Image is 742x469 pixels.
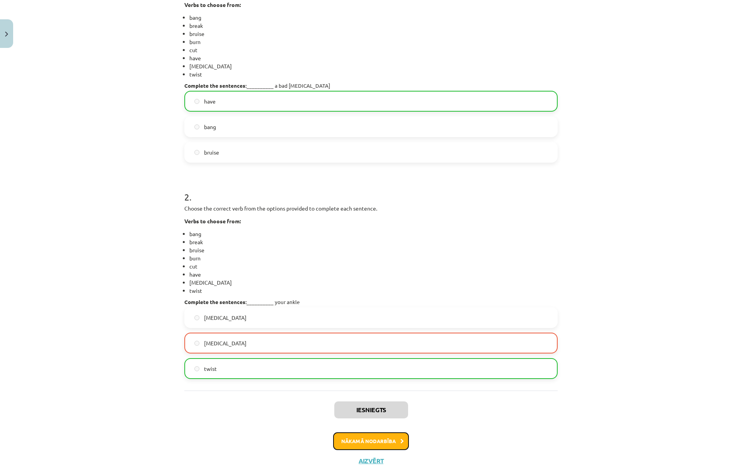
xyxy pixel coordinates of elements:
[189,262,558,270] li: cut
[184,82,247,89] strong: Complete the sentences:
[204,123,216,131] span: bang
[204,314,247,322] span: [MEDICAL_DATA]
[189,70,558,78] li: twist
[194,150,199,155] input: bruise
[194,315,199,320] input: [MEDICAL_DATA]
[5,32,8,37] img: icon-close-lesson-0947bae3869378f0d4975bcd49f059093ad1ed9edebbc8119c70593378902aed.svg
[189,22,558,30] li: break
[189,38,558,46] li: burn
[189,46,558,54] li: cut
[194,124,199,129] input: bang
[356,457,386,465] button: Aizvērt
[204,148,219,156] span: bruise
[204,97,216,105] span: have
[184,178,558,202] h1: 2 .
[334,401,408,418] button: Iesniegts
[194,366,199,371] input: twist
[189,230,558,238] li: bang
[189,238,558,246] li: break
[184,218,241,224] strong: Verbs to choose from:
[189,270,558,279] li: have
[184,82,558,88] h4: __________ a bad [MEDICAL_DATA]
[184,298,247,305] strong: Complete the sentences:
[204,339,247,347] span: [MEDICAL_DATA]
[189,287,558,295] li: twist
[184,299,558,305] h4: __________ your ankle
[189,254,558,262] li: burn
[204,365,217,373] span: twist
[333,432,409,450] button: Nākamā nodarbība
[189,62,558,70] li: [MEDICAL_DATA]
[189,14,558,22] li: bang
[194,341,199,346] input: [MEDICAL_DATA]
[184,204,558,212] p: Choose the correct verb from the options provided to complete each sentence.
[189,246,558,254] li: bruise
[184,1,241,8] strong: Verbs to choose from:
[189,279,558,287] li: [MEDICAL_DATA]
[189,30,558,38] li: bruise
[189,54,558,62] li: have
[194,99,199,104] input: have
